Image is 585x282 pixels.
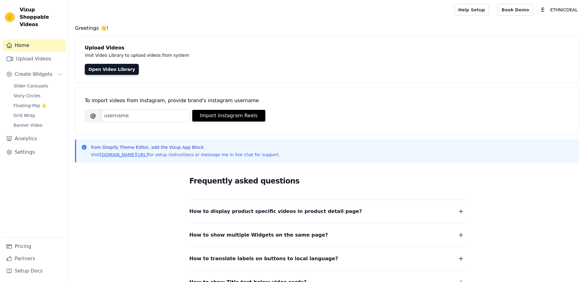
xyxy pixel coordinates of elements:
[15,71,53,78] span: Create Widgets
[20,6,64,28] span: Vizup Shoppable Videos
[14,83,48,89] span: Slider Carousels
[100,152,148,157] a: [DOMAIN_NAME][URL]
[10,91,66,100] a: Story Circles
[75,25,579,32] h4: Greetings 👋!
[101,109,190,122] input: username
[2,39,66,52] a: Home
[10,101,66,110] a: Floating-Pop ⭐
[2,253,66,265] a: Partners
[189,207,362,216] span: How to display product specific videos in product detail page?
[538,4,580,15] button: E ETHNICDEAL
[91,152,280,158] p: Visit for setup instructions or message me in live chat for support.
[85,97,569,104] div: To import videos from Instagram, provide brand's instagram username
[2,133,66,145] a: Analytics
[85,52,360,59] p: Visit Video Library to upload videos from system
[14,122,42,128] span: Banner Video
[14,112,35,118] span: Grid Wrap
[85,44,569,52] h4: Upload Videos
[14,102,47,109] span: Floating-Pop ⭐
[85,64,139,75] a: Open Video Library
[85,109,101,122] span: @
[454,4,489,16] a: Help Setup
[10,111,66,120] a: Grid Wrap
[2,146,66,158] a: Settings
[189,254,465,263] button: How to translate labels on buttons to local language?
[189,254,338,263] span: How to translate labels on buttons to local language?
[189,175,465,187] h2: Frequently asked questions
[2,68,66,80] button: Create Widgets
[189,207,465,216] button: How to display product specific videos in product detail page?
[548,4,580,15] p: ETHNICDEAL
[192,110,265,122] button: Import Instagram Reels
[10,82,66,90] a: Slider Carousels
[14,93,41,99] span: Story Circles
[189,231,465,239] button: How to show multiple Widgets on the same page?
[541,7,544,13] text: E
[189,231,328,239] span: How to show multiple Widgets on the same page?
[2,240,66,253] a: Pricing
[5,12,15,22] img: Vizup
[2,265,66,277] a: Setup Docs
[10,121,66,129] a: Banner Video
[2,53,66,65] a: Upload Videos
[497,4,533,16] a: Book Demo
[91,144,280,150] p: from Shopify Theme Editor, add the Vizup App Block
